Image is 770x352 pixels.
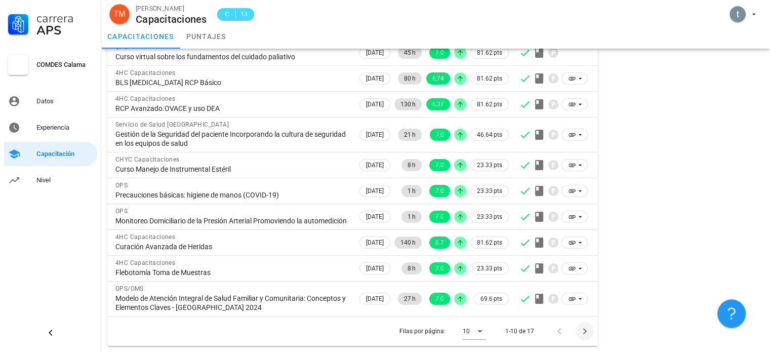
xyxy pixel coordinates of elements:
span: 140 h [400,237,416,249]
span: 1 h [408,185,416,197]
span: [DATE] [366,73,384,84]
span: 8 h [408,159,416,171]
span: 130 h [400,98,416,110]
span: 6,74 [432,72,444,85]
span: [DATE] [366,237,384,248]
div: Curso Manejo de Instrumental Estéril [115,165,349,174]
div: avatar [109,4,130,24]
div: Precauciones básicas: higiene de manos (COVID-19) [115,190,349,200]
span: [DATE] [366,185,384,197]
span: 4HC Capacitaciones [115,95,175,102]
span: 80 h [404,72,416,85]
span: [DATE] [366,263,384,274]
span: 4HC Capacitaciones [115,69,175,76]
a: Capacitación [4,142,97,166]
span: 23.33 pts [477,263,502,273]
span: [DATE] [366,99,384,110]
span: CHYC Capacitaciones [115,156,180,163]
div: 1-10 de 17 [505,327,534,336]
div: Curación Avanzada de Heridas [115,242,349,251]
span: 7.0 [435,262,444,275]
div: BLS [MEDICAL_DATA] RCP Básico [115,78,349,87]
span: [DATE] [366,293,384,304]
span: 81.62 pts [477,99,502,109]
a: Experiencia [4,115,97,140]
span: 23.33 pts [477,212,502,222]
a: puntajes [180,24,232,49]
span: 4HC Capacitaciones [115,259,175,266]
a: capacitaciones [101,24,180,49]
span: 7.0 [435,293,444,305]
span: 81.62 pts [477,238,502,248]
span: Servicio de Salud [GEOGRAPHIC_DATA] [115,121,229,128]
div: Filas por página: [399,317,486,346]
div: 10 [463,327,470,336]
div: [PERSON_NAME] [136,4,207,14]
span: TM [113,4,125,24]
span: 7,0 [436,129,444,141]
span: 45 h [404,47,416,59]
div: Datos [36,97,93,105]
div: Modelo de Atención Integral de Salud Familiar y Comunitaria: Conceptos y Elementos Claves - [GEOG... [115,294,349,312]
span: 23.33 pts [477,160,502,170]
div: Curso virtual sobre los fundamentos del cuidado paliativo [115,52,349,61]
span: [DATE] [366,211,384,222]
span: 7.0 [435,47,444,59]
span: 1 h [408,211,416,223]
span: 7.0 [435,185,444,197]
div: avatar [730,6,746,22]
div: Flebotomía Toma de Muestras [115,268,349,277]
button: Página siguiente [576,322,594,340]
span: 81.62 pts [477,48,502,58]
div: APS [36,24,93,36]
span: 46.64 pts [477,130,502,140]
span: C [223,9,231,19]
div: Nivel [36,176,93,184]
span: [DATE] [366,47,384,58]
span: OPS [115,182,128,189]
a: Nivel [4,168,97,192]
div: Experiencia [36,124,93,132]
span: 13 [240,9,248,19]
span: 7.0 [435,159,444,171]
span: 21 h [404,129,416,141]
span: 27 h [404,293,416,305]
span: OPS [115,208,128,215]
span: 69.6 pts [480,294,502,304]
span: 81.62 pts [477,73,502,84]
span: 23.33 pts [477,186,502,196]
div: RCP Avanzado.OVACE y uso DEA [115,104,349,113]
span: 4HC Capacitaciones [115,233,175,241]
a: Datos [4,89,97,113]
div: 10Filas por página: [463,323,486,339]
div: Monitoreo Domiciliario de la Presión Arterial Promoviendo la automedición [115,216,349,225]
div: Capacitación [36,150,93,158]
div: Carrera [36,12,93,24]
span: 8 h [408,262,416,275]
div: COMDES Calama [36,61,93,69]
span: 6.7 [435,237,444,249]
span: OPS/OMS [115,285,144,292]
span: [DATE] [366,160,384,171]
span: 6,37 [432,98,444,110]
span: 7.0 [435,211,444,223]
div: Capacitaciones [136,14,207,25]
div: Gestión de la Seguridad del paciente Incorporando la cultura de seguridad en los equipos de salud [115,130,349,148]
span: [DATE] [366,129,384,140]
